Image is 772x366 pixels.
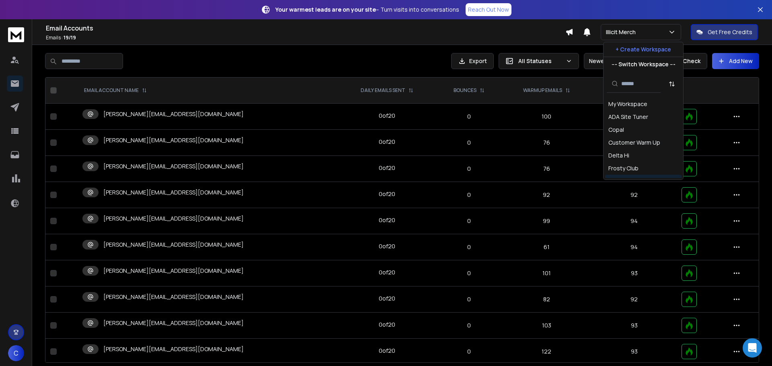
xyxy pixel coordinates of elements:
td: 99 [502,208,591,234]
div: 0 of 20 [379,242,395,250]
td: 92 [591,130,677,156]
div: Open Intercom Messenger [743,338,762,358]
p: Emails : [46,35,565,41]
p: + Create Workspace [616,45,671,53]
p: BOUNCES [454,87,476,94]
td: 82 [502,286,591,313]
div: My Workspace [608,100,647,108]
p: [PERSON_NAME][EMAIL_ADDRESS][DOMAIN_NAME] [103,110,244,118]
button: Get Free Credits [691,24,758,40]
p: 0 [441,217,497,225]
p: [PERSON_NAME][EMAIL_ADDRESS][DOMAIN_NAME] [103,267,244,275]
h1: Email Accounts [46,23,565,33]
td: 94 [591,234,677,260]
p: 0 [441,348,497,356]
p: 0 [441,112,497,121]
button: + Create Workspace [604,42,683,57]
td: 76 [502,130,591,156]
p: --- Switch Workspace --- [612,60,675,68]
button: Sort by Sort A-Z [664,76,680,92]
td: 93 [591,313,677,339]
td: 94 [591,208,677,234]
p: [PERSON_NAME][EMAIL_ADDRESS][DOMAIN_NAME] [103,319,244,327]
td: 100 [502,104,591,130]
p: 0 [441,139,497,147]
td: 103 [502,313,591,339]
div: 0 of 20 [379,216,395,224]
p: WARMUP EMAILS [523,87,562,94]
p: 0 [441,191,497,199]
p: 0 [441,165,497,173]
p: [PERSON_NAME][EMAIL_ADDRESS][DOMAIN_NAME] [103,188,244,196]
td: 101 [502,260,591,286]
button: Export [451,53,494,69]
p: Illicit Merch [606,28,639,36]
td: 93 [591,339,677,365]
p: 0 [441,295,497,303]
div: 0 of 20 [379,268,395,276]
button: C [8,345,24,361]
p: [PERSON_NAME][EMAIL_ADDRESS][DOMAIN_NAME] [103,136,244,144]
strong: Your warmest leads are on your site [275,6,376,13]
div: 0 of 20 [379,138,395,146]
td: 61 [502,234,591,260]
div: Frosty Club [608,164,639,172]
div: 0 of 20 [379,190,395,198]
div: 0 of 20 [379,321,395,329]
button: Add New [712,53,759,69]
div: EMAIL ACCOUNT NAME [84,87,147,94]
div: Delta Hi [608,151,629,159]
a: Reach Out Now [466,3,511,16]
div: 0 of 20 [379,347,395,355]
img: logo [8,27,24,42]
p: [PERSON_NAME][EMAIL_ADDRESS][DOMAIN_NAME] [103,241,244,249]
td: 93 [591,260,677,286]
td: 76 [502,156,591,182]
td: 95 [591,156,677,182]
div: Customer Warm Up [608,139,660,147]
td: 122 [502,339,591,365]
p: Get Free Credits [708,28,752,36]
button: Newest [584,53,636,69]
div: 0 of 20 [379,294,395,303]
td: 94 [591,104,677,130]
p: [PERSON_NAME][EMAIL_ADDRESS][DOMAIN_NAME] [103,162,244,170]
div: HighDay [608,177,630,185]
p: DAILY EMAILS SENT [361,87,405,94]
td: 92 [591,182,677,208]
p: [PERSON_NAME][EMAIL_ADDRESS][DOMAIN_NAME] [103,293,244,301]
p: 0 [441,321,497,329]
div: 0 of 20 [379,164,395,172]
p: Reach Out Now [468,6,509,14]
div: Copal [608,126,624,134]
p: 0 [441,243,497,251]
td: 92 [502,182,591,208]
p: 0 [441,269,497,277]
p: [PERSON_NAME][EMAIL_ADDRESS][DOMAIN_NAME] [103,215,244,223]
p: All Statuses [518,57,563,65]
div: 0 of 20 [379,112,395,120]
p: [PERSON_NAME][EMAIL_ADDRESS][DOMAIN_NAME] [103,345,244,353]
div: ADA Site Tuner [608,113,648,121]
span: 19 / 19 [64,34,76,41]
td: 92 [591,286,677,313]
p: – Turn visits into conversations [275,6,459,14]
